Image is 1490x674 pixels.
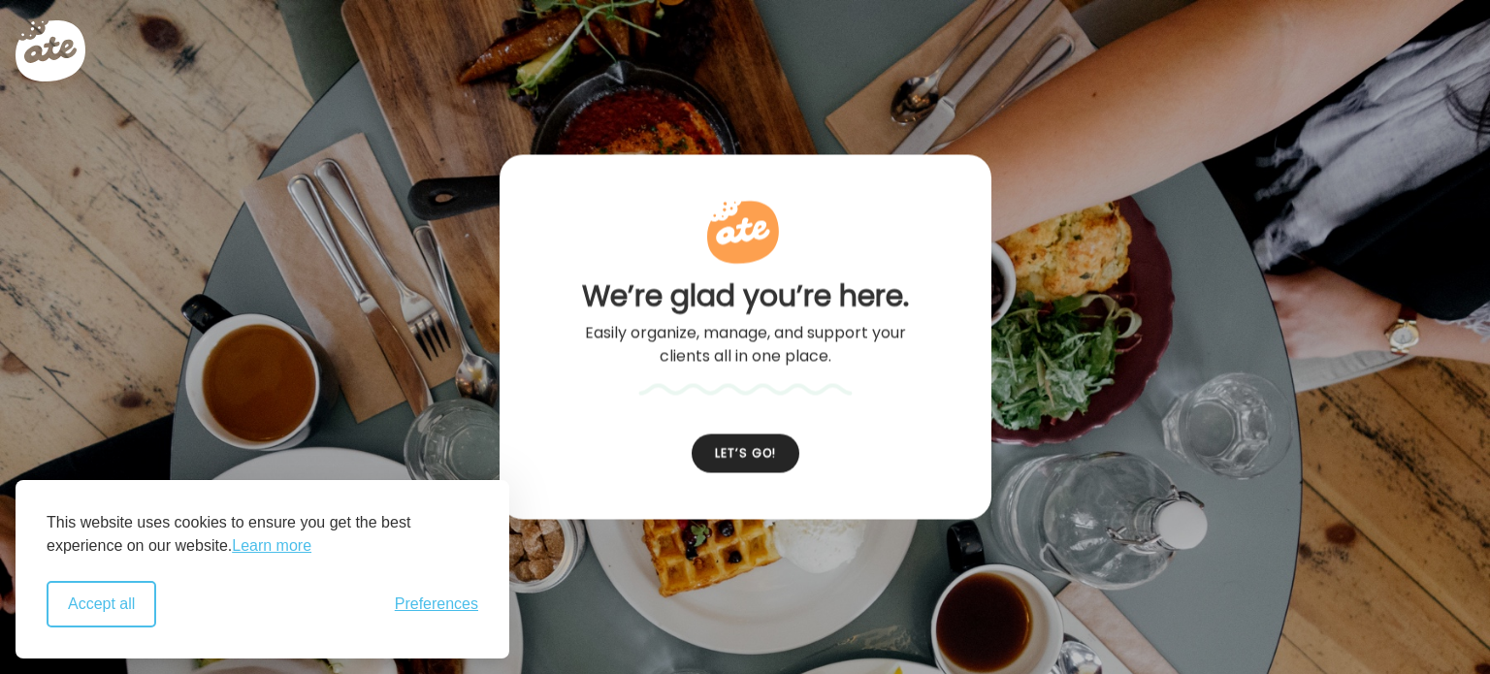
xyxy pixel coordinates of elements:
div: Let’s go! [692,434,799,473]
section: Easily organize, manage, and support your clients all in one place. [577,322,914,369]
p: This website uses cookies to ensure you get the best experience on our website. [47,511,478,558]
button: Toggle preferences [395,595,478,613]
h1: We’re glad you’re here. [577,279,914,314]
button: Accept all cookies [47,581,156,627]
a: Learn more [232,534,311,558]
span: Preferences [395,595,478,613]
